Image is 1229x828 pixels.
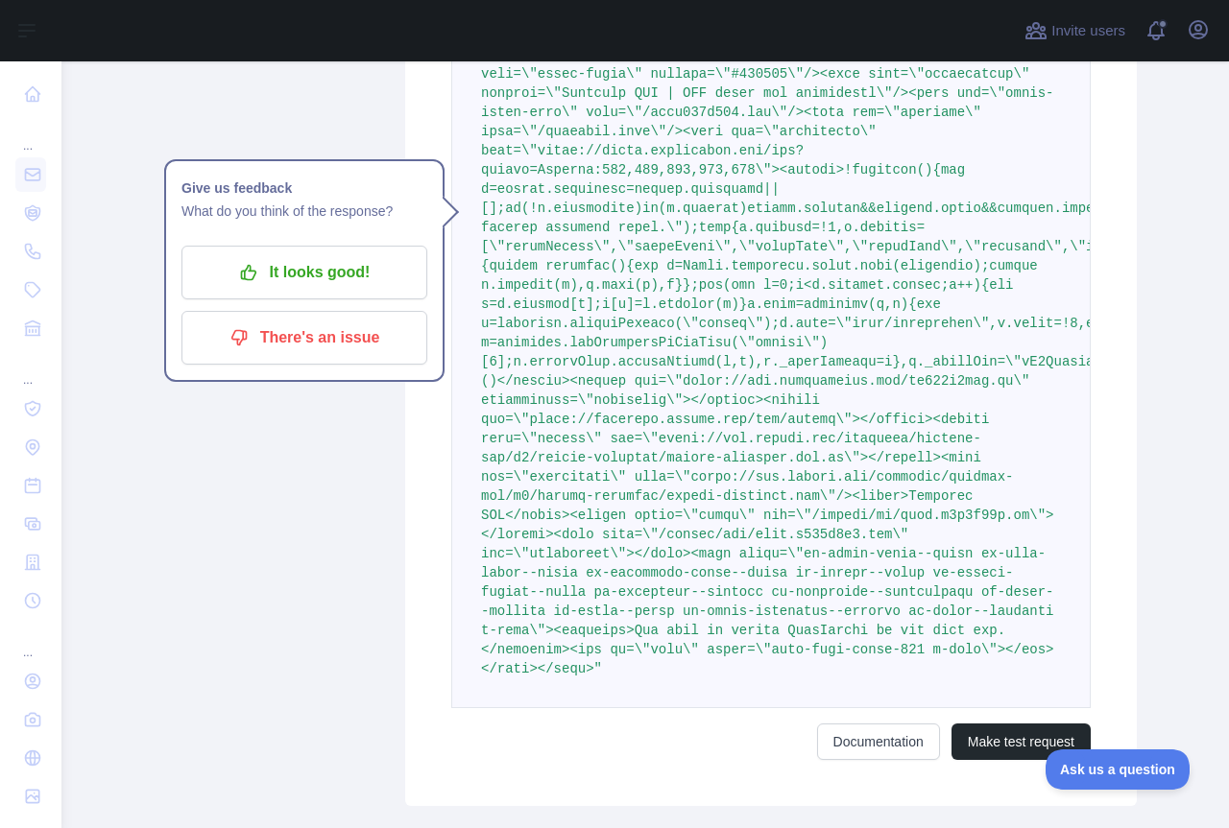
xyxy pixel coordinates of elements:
[15,622,46,660] div: ...
[181,177,427,200] h1: Give us feedback
[181,311,427,365] button: There's an issue
[196,256,413,289] p: It looks good!
[15,349,46,388] div: ...
[181,246,427,299] button: It looks good!
[817,723,940,760] a: Documentation
[1021,15,1129,46] button: Invite users
[196,321,413,354] p: There's an issue
[1046,749,1191,790] iframe: Toggle Customer Support
[181,200,427,223] p: What do you think of the response?
[952,723,1091,760] button: Make test request
[15,115,46,154] div: ...
[1051,20,1125,42] span: Invite users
